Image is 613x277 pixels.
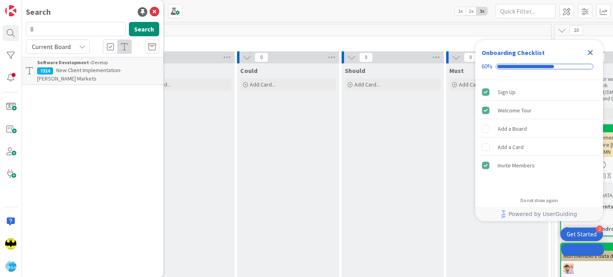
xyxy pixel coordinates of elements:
[479,83,600,101] div: Sign Up is complete.
[564,224,595,233] div: Environment
[479,207,599,221] a: Powered by UserGuiding
[240,67,257,75] span: Could
[564,263,574,274] img: RS
[475,80,603,192] div: Checklist items
[596,226,603,233] div: 2
[482,63,492,70] div: 60%
[479,102,600,119] div: Welcome Tour is complete.
[26,6,51,18] div: Search
[520,197,558,204] div: Do not show again
[498,87,516,97] div: Sign Up
[496,4,556,18] input: Quick Filter...
[345,67,365,75] span: Should
[477,7,487,15] span: 3x
[482,63,597,70] div: Checklist progress: 60%
[354,81,380,88] span: Add Card...
[29,38,541,46] span: Product Backlog
[5,261,16,272] img: avatar
[32,43,71,51] span: Current Board
[567,230,597,238] div: Get Started
[250,81,275,88] span: Add Card...
[498,106,532,115] div: Welcome Tour
[569,26,583,35] span: 10
[37,67,53,75] div: 7314
[482,48,545,57] div: Onboarding Checklist
[560,228,603,241] div: Open Get Started checklist, remaining modules: 2
[475,207,603,221] div: Footer
[26,22,126,36] input: Search for title...
[459,81,484,88] span: Add Card...
[584,46,597,59] div: Close Checklist
[129,22,159,36] button: Search
[498,161,535,170] div: Invite Members
[595,224,597,233] span: :
[479,138,600,156] div: Add a Card is incomplete.
[455,7,466,15] span: 1x
[37,59,159,66] div: Develop
[37,67,122,82] span: New Client Implementation- [PERSON_NAME] Markets
[22,57,163,85] a: Software Development ›Develop7314New Client Implementation- [PERSON_NAME] Markets
[464,53,477,62] span: 0
[508,209,577,219] span: Powered by UserGuiding
[479,157,600,174] div: Invite Members is complete.
[37,59,91,65] b: Software Development ›
[5,5,16,16] img: Visit kanbanzone.com
[475,40,603,221] div: Checklist Container
[479,120,600,138] div: Add a Board is incomplete.
[255,53,268,62] span: 0
[498,124,527,134] div: Add a Board
[359,53,373,62] span: 0
[449,67,464,75] span: Must
[5,238,16,249] img: AC
[498,142,524,152] div: Add a Card
[466,7,477,15] span: 2x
